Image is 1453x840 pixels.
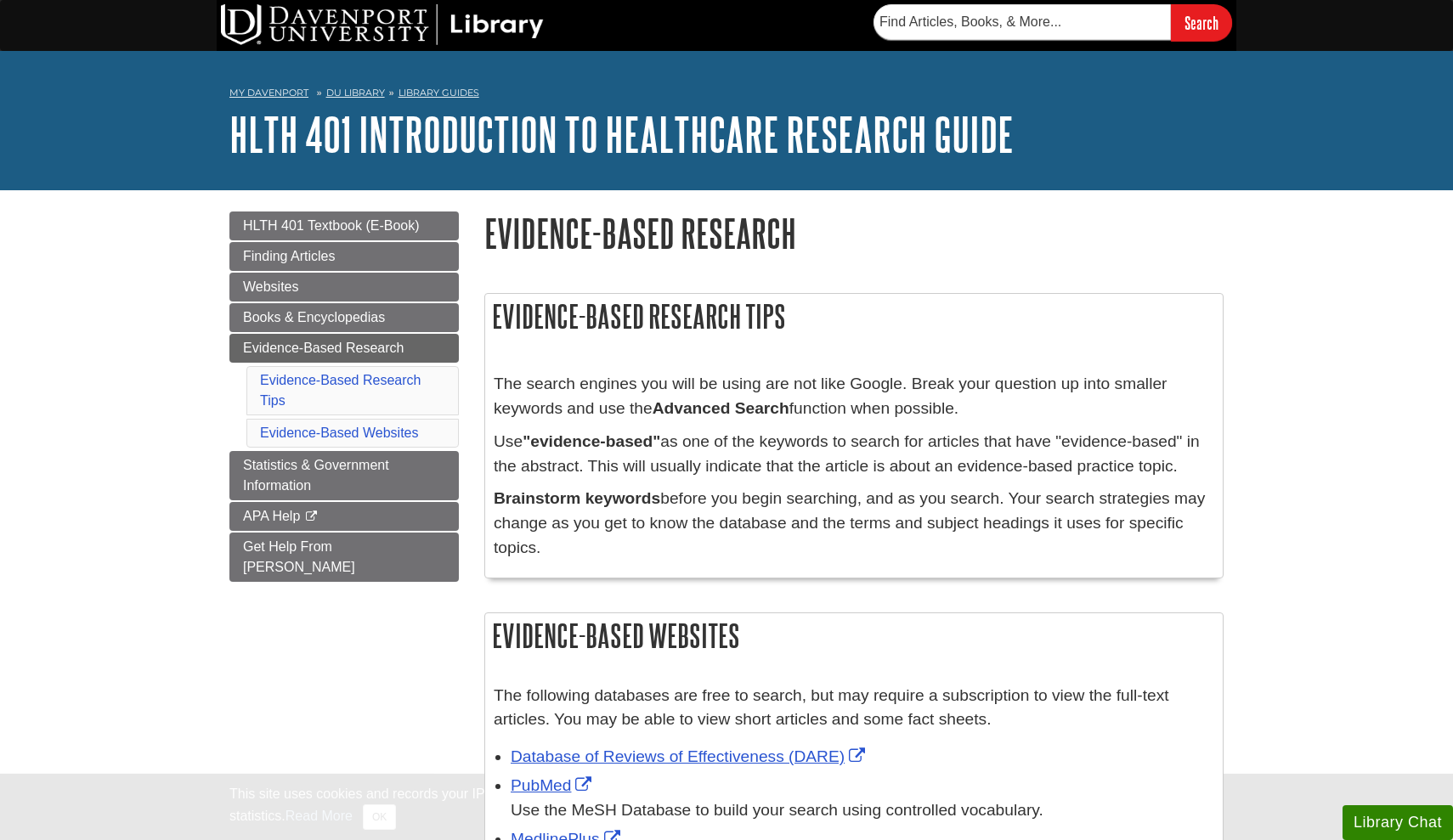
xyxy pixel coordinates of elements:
[494,487,1214,560] p: before you begin searching, and as you search. Your search strategies may change as you get to kn...
[399,87,479,99] a: Library Guides
[485,294,1223,339] h2: Evidence-Based Research Tips
[873,4,1171,40] input: Find Articles, Books, & More...
[260,426,418,440] a: Evidence-Based Websites
[229,451,459,500] a: Statistics & Government Information
[286,809,353,823] a: Read More
[484,211,1224,255] h1: Evidence-Based Research
[494,684,1214,733] p: The following databases are free to search, but may require a subscription to view the full-text ...
[229,108,1014,161] a: HLTH 401 Introduction to Healthcare Research Guide
[229,86,308,100] a: My Davenport
[653,399,789,417] strong: Advanced Search
[511,747,869,765] a: Link opens in new window
[221,4,544,45] img: DU Library
[511,776,596,794] a: Link opens in new window
[229,211,459,240] a: HLTH 401 Textbook (E-Book)
[229,211,459,582] div: Guide Page Menu
[229,334,459,363] a: Evidence-Based Research
[243,249,336,263] span: Finding Articles
[363,804,396,830] button: Close
[243,509,300,523] span: APA Help
[511,798,1214,823] div: Use the MeSH Database to build your search using controlled vocabulary.
[494,489,660,507] strong: Brainstorm keywords
[229,784,1224,830] div: This site uses cookies and records your IP address for usage statistics. Additionally, we use Goo...
[243,458,389,493] span: Statistics & Government Information
[873,4,1232,41] form: Searches DU Library's articles, books, and more
[229,533,459,582] a: Get Help From [PERSON_NAME]
[304,511,319,522] i: This link opens in a new window
[523,432,660,450] strong: "evidence-based"
[260,373,421,408] a: Evidence-Based Research Tips
[494,372,1214,421] p: The search engines you will be using are not like Google. Break your question up into smaller key...
[243,218,420,233] span: HLTH 401 Textbook (E-Book)
[326,87,385,99] a: DU Library
[243,310,385,324] span: Books & Encyclopedias
[1171,4,1232,41] input: Search
[243,341,404,355] span: Evidence-Based Research
[229,303,459,332] a: Books & Encyclopedias
[243,539,355,574] span: Get Help From [PERSON_NAME]
[229,242,459,271] a: Finding Articles
[229,82,1224,109] nav: breadcrumb
[485,613,1223,658] h2: Evidence-Based Websites
[494,430,1214,479] p: Use as one of the keywords to search for articles that have "evidence-based" in the abstract. Thi...
[243,279,299,294] span: Websites
[229,273,459,302] a: Websites
[229,502,459,531] a: APA Help
[1343,805,1453,840] button: Library Chat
